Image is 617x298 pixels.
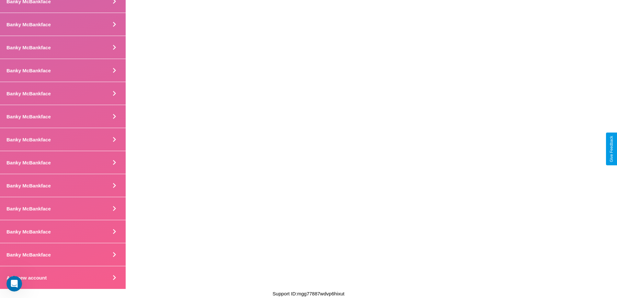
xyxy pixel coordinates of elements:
h4: Banky McBankface [6,45,51,50]
h4: Banky McBankface [6,160,51,165]
h4: Banky McBankface [6,206,51,211]
h4: Banky McBankface [6,68,51,73]
h4: Banky McBankface [6,137,51,142]
h4: Banky McBankface [6,252,51,257]
h4: Banky McBankface [6,91,51,96]
p: Support ID: mgg77887wdvp6hixut [273,289,345,298]
h4: Banky McBankface [6,114,51,119]
h4: Add new account [6,275,47,280]
h4: Banky McBankface [6,183,51,188]
h4: Banky McBankface [6,22,51,27]
h4: Banky McBankface [6,229,51,234]
iframe: Intercom live chat [6,276,22,292]
div: Give Feedback [609,136,614,162]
